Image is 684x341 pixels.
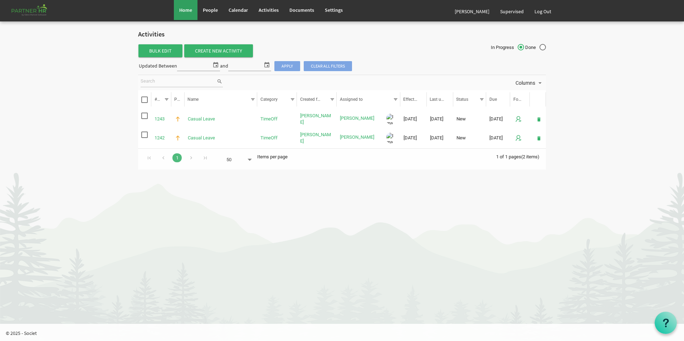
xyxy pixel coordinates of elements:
a: Log Out [529,1,557,21]
td: checkbox [138,129,151,146]
span: In Progress [491,44,524,51]
td: 9/5/2025 column header Last updated [427,129,453,146]
td: TimeOff is template cell column header Category [257,129,297,146]
span: Columns [515,79,536,88]
a: 1243 [155,116,165,122]
td: 9/18/2025 column header Due [486,129,510,146]
span: Last updated [430,97,454,102]
div: Go to previous page [158,152,168,162]
td: 9/5/2025 column header Last updated [427,111,453,128]
a: [PERSON_NAME] [300,113,331,125]
span: Category [260,97,278,102]
div: 1 of 1 pages (2 items) [496,149,546,164]
td: New column header Status [453,129,487,146]
th: Select Rows for Bulk Edit [138,92,151,107]
td: is Command column column header [530,111,546,128]
td: Manasi Kabi is template cell column header Assigned to [337,129,400,146]
span: Created for [300,97,321,102]
a: TimeOff [260,116,278,122]
a: Create New Activity [184,44,253,57]
a: Casual Leave [188,116,215,122]
td: Manasi Kabi is template cell column header Created for [297,111,337,128]
span: Documents [289,7,314,13]
span: Status [456,97,468,102]
span: Supervised [500,8,524,15]
span: Settings [325,7,343,13]
h2: Activities [138,31,546,38]
div: Go to last page [200,152,210,162]
div: Search [139,75,224,90]
span: Follow [513,97,526,102]
span: Done [525,44,546,51]
a: Casual Leave [188,135,215,140]
span: select [263,60,271,69]
a: 1242 [155,135,165,140]
span: Calendar [229,7,248,13]
td: 9/9/2025 column header Effective [400,129,427,146]
td: Casual Leave is template cell column header Name [185,111,258,128]
img: Medium Priority [175,135,181,141]
input: Search [141,76,216,87]
span: Assigned to [340,97,363,102]
button: Columns [514,78,545,88]
a: TimeOff [260,135,278,140]
td: 9/20/2025 column header Due [486,111,510,128]
td: Manasi Kabi is template cell column header Assigned to [337,111,400,128]
td: is Command column column header [530,129,546,146]
img: Start Following [516,135,521,141]
a: Goto Page 1 [172,153,182,162]
img: Image [385,132,396,144]
td: 9/11/2025 column header Effective [400,111,427,128]
a: [PERSON_NAME] [340,115,374,121]
button: deleteAction [533,133,544,143]
a: [PERSON_NAME] [300,132,331,144]
td: 1243 is template cell column header # [151,111,171,128]
td: is template cell column header Follow [510,111,530,128]
span: Clear all filters [304,61,352,71]
img: Medium Priority [175,116,181,122]
span: # [155,97,160,102]
span: 1 of 1 pages [496,154,521,159]
div: Columns [514,75,545,90]
p: © 2025 - Societ [6,330,684,337]
span: Bulk Edit [138,44,182,57]
span: Apply [274,61,300,71]
span: Name [187,97,199,102]
span: Home [179,7,192,13]
td: TimeOff is template cell column header Category [257,111,297,128]
div: Updated Between and [138,60,352,73]
td: is template cell column header P [171,129,185,146]
td: Casual Leave is template cell column header Name [185,129,258,146]
td: 1242 is template cell column header # [151,129,171,146]
td: is template cell column header P [171,111,185,128]
a: [PERSON_NAME] [340,134,374,140]
span: Effective [403,97,420,102]
span: search [216,78,223,85]
span: select [211,60,220,69]
td: is template cell column header Follow [510,129,530,146]
span: Due [489,97,497,102]
td: checkbox [138,111,151,128]
button: deleteAction [533,114,544,124]
span: Items per page [257,154,288,159]
a: [PERSON_NAME] [449,1,495,21]
span: Activities [259,7,279,13]
div: Go to first page [145,152,154,162]
td: New column header Status [453,111,487,128]
div: Go to next page [186,152,196,162]
td: Manasi Kabi is template cell column header Created for [297,129,337,146]
img: Image [385,113,396,125]
span: People [203,7,218,13]
span: (2 items) [521,154,539,159]
span: P [174,97,180,102]
a: Supervised [495,1,529,21]
img: Start Following [516,116,521,122]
